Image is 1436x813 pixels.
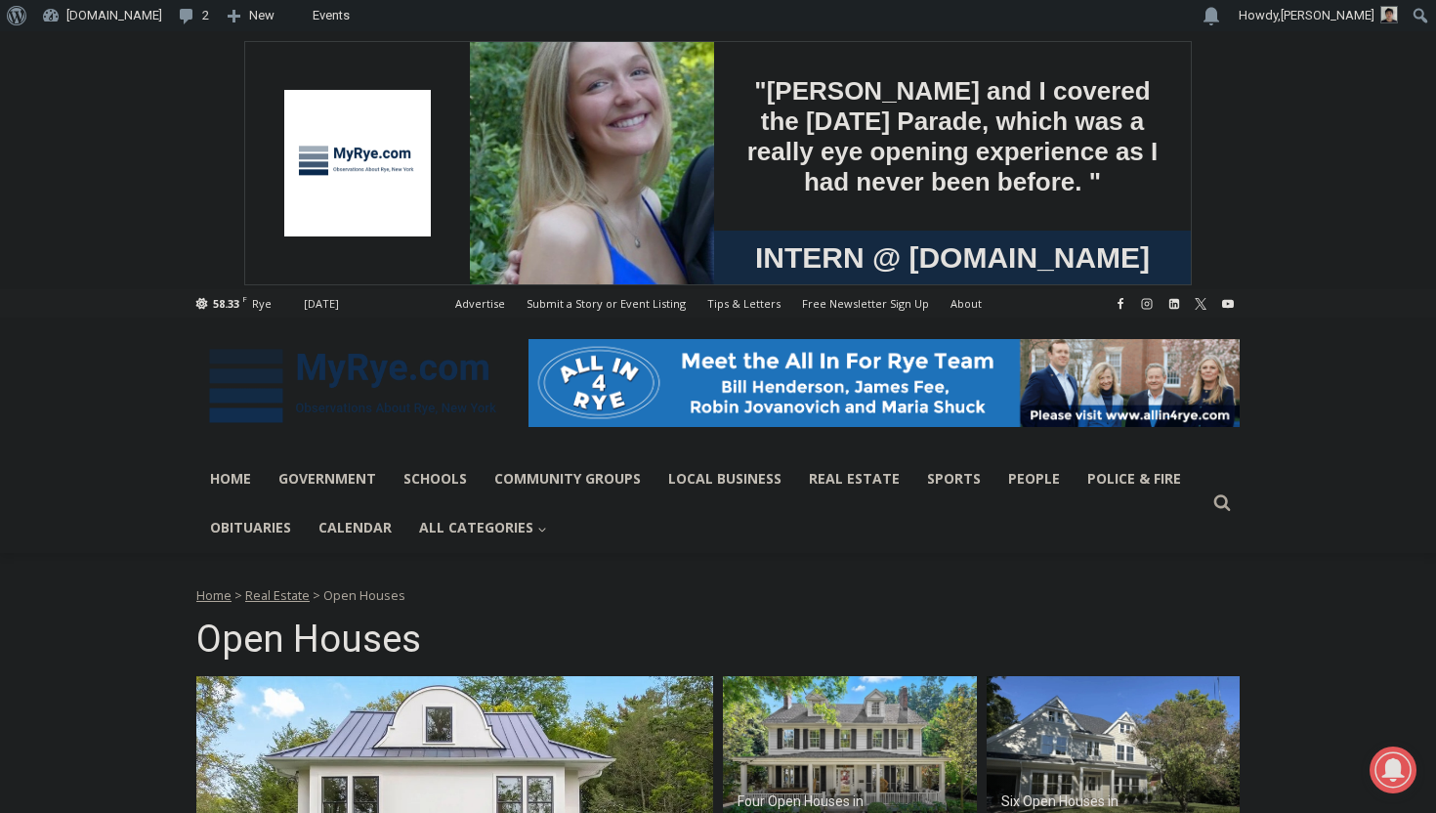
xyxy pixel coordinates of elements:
a: Home [196,586,232,604]
div: "[PERSON_NAME] and I covered the [DATE] Parade, which was a really eye opening experience as I ha... [493,1,923,190]
a: Community Groups [481,454,655,503]
a: YouTube [1216,292,1240,316]
a: Schools [390,454,481,503]
h1: Open Houses [196,618,1240,663]
a: People [994,454,1074,503]
a: Advertise [444,289,516,318]
span: Open Houses [323,586,405,604]
a: Linkedin [1162,292,1186,316]
span: > [234,586,242,604]
a: Facebook [1109,292,1132,316]
span: > [313,586,320,604]
img: s_800_29ca6ca9-f6cc-433c-a631-14f6620ca39b.jpeg [1,1,194,194]
h4: [PERSON_NAME] Read Sanctuary Fall Fest: [DATE] [16,196,250,241]
a: Submit a Story or Event Listing [516,289,697,318]
div: / [218,165,223,185]
a: Police & Fire [1074,454,1195,503]
img: Patel, Devan - bio cropped 200x200 [1380,6,1398,23]
a: Government [265,454,390,503]
a: Tips & Letters [697,289,791,318]
a: Free Newsletter Sign Up [791,289,940,318]
a: Real Estate [245,586,310,604]
div: 6 [228,165,236,185]
div: Co-sponsored by Westchester County Parks [204,58,273,160]
a: [PERSON_NAME] Read Sanctuary Fall Fest: [DATE] [1,194,282,243]
a: About [940,289,993,318]
a: Obituaries [196,503,305,552]
a: Local Business [655,454,795,503]
nav: Breadcrumbs [196,585,1240,605]
div: 1 [204,165,213,185]
img: MyRye.com [196,335,509,437]
a: Home [196,454,265,503]
span: [PERSON_NAME] [1281,8,1374,22]
nav: Primary Navigation [196,454,1204,553]
div: Rye [252,295,272,313]
a: Instagram [1135,292,1159,316]
span: 58.33 [213,296,239,311]
a: X [1189,292,1212,316]
a: Sports [913,454,994,503]
nav: Secondary Navigation [444,289,993,318]
button: View Search Form [1204,486,1240,521]
span: F [242,293,247,304]
a: Intern @ [DOMAIN_NAME] [470,190,947,243]
span: Intern @ [DOMAIN_NAME] [511,194,906,238]
div: [DATE] [304,295,339,313]
a: Calendar [305,503,405,552]
a: Real Estate [795,454,913,503]
button: Child menu of All Categories [405,503,561,552]
img: All in for Rye [528,339,1240,427]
